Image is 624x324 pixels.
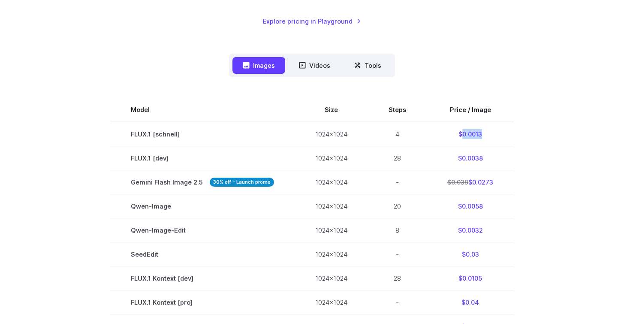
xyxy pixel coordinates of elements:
[368,291,427,315] td: -
[295,194,368,218] td: 1024x1024
[295,242,368,266] td: 1024x1024
[110,122,295,146] td: FLUX.1 [schnell]
[368,266,427,291] td: 28
[427,122,514,146] td: $0.0013
[210,178,274,187] strong: 30% off - Launch promo
[295,122,368,146] td: 1024x1024
[110,242,295,266] td: SeedEdit
[368,194,427,218] td: 20
[368,122,427,146] td: 4
[427,242,514,266] td: $0.03
[110,266,295,291] td: FLUX.1 Kontext [dev]
[368,98,427,122] th: Steps
[427,194,514,218] td: $0.0058
[427,146,514,170] td: $0.0038
[110,194,295,218] td: Qwen-Image
[368,146,427,170] td: 28
[368,242,427,266] td: -
[427,98,514,122] th: Price / Image
[110,146,295,170] td: FLUX.1 [dev]
[110,98,295,122] th: Model
[427,266,514,291] td: $0.0105
[427,170,514,194] td: $0.0273
[368,218,427,242] td: 8
[295,146,368,170] td: 1024x1024
[427,218,514,242] td: $0.0032
[295,170,368,194] td: 1024x1024
[368,170,427,194] td: -
[295,266,368,291] td: 1024x1024
[110,291,295,315] td: FLUX.1 Kontext [pro]
[295,218,368,242] td: 1024x1024
[131,177,274,187] span: Gemini Flash Image 2.5
[295,98,368,122] th: Size
[447,179,468,186] s: $0.039
[263,16,361,26] a: Explore pricing in Playground
[110,218,295,242] td: Qwen-Image-Edit
[289,57,341,74] button: Videos
[344,57,392,74] button: Tools
[427,291,514,315] td: $0.04
[232,57,285,74] button: Images
[295,291,368,315] td: 1024x1024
